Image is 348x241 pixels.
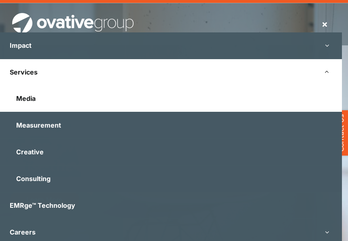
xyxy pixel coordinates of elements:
[10,201,75,209] span: EMRge™ Technology
[16,175,51,183] span: Consulting
[16,94,36,102] span: Media
[12,12,134,20] a: OG_Full_horizontal_WHT
[312,32,342,59] button: Open submenu of Impact
[10,41,32,49] span: Impact
[16,148,44,156] span: Creative
[10,68,38,76] span: Services
[16,121,61,129] span: Measurement
[313,16,336,32] nav: Menu
[312,59,342,85] button: Open submenu of Services
[10,228,36,236] span: Careers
